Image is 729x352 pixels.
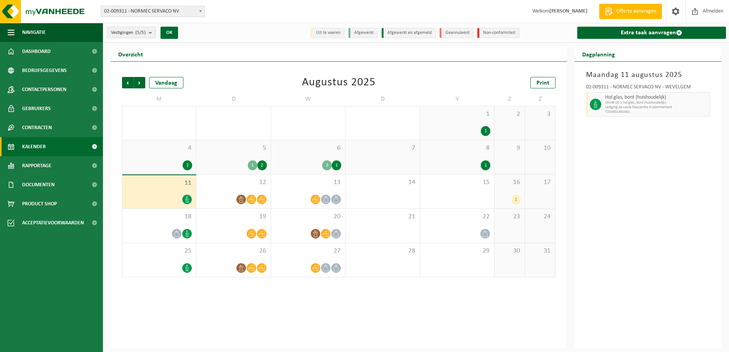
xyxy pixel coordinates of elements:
span: Lediging op vaste frequentie in abonnement [605,105,708,110]
span: 16 [498,178,521,187]
td: Z [525,92,556,106]
span: Gebruikers [22,99,51,118]
span: 24 [529,213,551,221]
span: 12 [200,178,267,187]
span: 19 [200,213,267,221]
span: 30 [498,247,521,255]
span: Print [536,80,549,86]
span: Vorige [122,77,133,88]
span: 29 [200,110,267,118]
div: 02-009311 - NORMEC SERVACO NV - WEVELGEM [586,85,710,92]
span: 31 [349,110,416,118]
h2: Overzicht [111,46,151,61]
div: 1 [481,160,490,170]
li: Afgewerkt [348,28,378,38]
span: 02-009311 - NORMEC SERVACO NV [101,6,204,17]
span: Product Shop [22,194,57,213]
div: 1 [332,160,341,170]
li: Non-conformiteit [477,28,520,38]
span: 28 [126,110,192,118]
td: D [345,92,420,106]
div: 1 [248,160,257,170]
div: Vandaag [149,77,183,88]
span: 6 [275,144,341,152]
span: 1 [424,110,490,118]
span: 23 [498,213,521,221]
span: Vestigingen [111,27,146,38]
td: M [122,92,196,106]
span: 22 [424,213,490,221]
a: Extra taak aanvragen [577,27,726,39]
span: 26 [200,247,267,255]
span: Acceptatievoorwaarden [22,213,84,232]
a: Offerte aanvragen [599,4,662,19]
td: Z [495,92,525,106]
span: 15 [424,178,490,187]
span: 17 [529,178,551,187]
li: Afgewerkt en afgemeld [382,28,436,38]
li: Geannuleerd [440,28,474,38]
span: 30 [275,110,341,118]
span: Offerte aanvragen [615,8,658,15]
span: 02-009311 - NORMEC SERVACO NV [101,6,205,17]
span: CR-HR-1C-1 hol glas, bont (huishoudelijk) [605,101,708,105]
div: 2 [183,160,192,170]
span: Contactpersonen [22,80,66,99]
span: Bedrijfsgegevens [22,61,67,80]
td: W [271,92,345,106]
span: 31 [529,247,551,255]
div: 1 [511,195,521,205]
span: 28 [349,247,416,255]
h3: Maandag 11 augustus 2025 [586,69,710,81]
td: V [420,92,495,106]
span: T250001491681 [605,110,708,114]
button: OK [161,27,178,39]
span: 14 [349,178,416,187]
span: Navigatie [22,23,46,42]
div: 2 [257,160,267,170]
span: 20 [275,213,341,221]
span: 2 [498,110,521,118]
td: D [196,92,271,106]
li: Uit te voeren [310,28,345,38]
div: 1 [481,126,490,136]
span: 3 [529,110,551,118]
span: Volgende [134,77,145,88]
span: 25 [126,247,192,255]
div: 2 [322,160,332,170]
span: 4 [126,144,192,152]
span: 18 [126,213,192,221]
span: 5 [200,144,267,152]
strong: [PERSON_NAME] [549,8,588,14]
div: Augustus 2025 [302,77,376,88]
span: 9 [498,144,521,152]
span: 29 [424,247,490,255]
span: 10 [529,144,551,152]
span: Dashboard [22,42,51,61]
span: Documenten [22,175,55,194]
count: (5/5) [135,30,146,35]
span: Kalender [22,137,46,156]
span: Hol glas, bont (huishoudelijk) [605,94,708,101]
a: Print [530,77,556,88]
span: 8 [424,144,490,152]
span: 7 [349,144,416,152]
h2: Dagplanning [575,46,623,61]
span: 13 [275,178,341,187]
span: 11 [126,179,192,187]
button: Vestigingen(5/5) [107,27,156,38]
span: Rapportage [22,156,51,175]
span: Contracten [22,118,52,137]
span: 21 [349,213,416,221]
span: 27 [275,247,341,255]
